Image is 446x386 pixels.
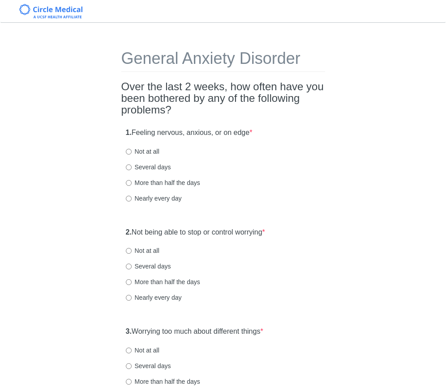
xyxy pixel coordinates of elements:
label: Not being able to stop or control worrying [126,227,265,238]
label: Several days [126,361,171,370]
input: Not at all [126,248,132,254]
label: Not at all [126,346,159,355]
input: More than half the days [126,379,132,385]
strong: 2. [126,228,132,236]
label: Not at all [126,246,159,255]
input: Several days [126,264,132,269]
label: Nearly every day [126,194,182,203]
label: Not at all [126,147,159,156]
label: Feeling nervous, anxious, or on edge [126,128,253,138]
strong: 1. [126,129,132,136]
input: Several days [126,363,132,369]
label: Several days [126,163,171,172]
label: More than half the days [126,277,200,286]
label: More than half the days [126,178,200,187]
input: More than half the days [126,180,132,186]
label: Worrying too much about different things [126,327,263,337]
input: Not at all [126,149,132,155]
strong: 3. [126,327,132,335]
input: Several days [126,164,132,170]
input: Nearly every day [126,295,132,301]
label: Several days [126,262,171,271]
input: More than half the days [126,279,132,285]
h2: Over the last 2 weeks, how often have you been bothered by any of the following problems? [121,81,325,116]
input: Nearly every day [126,196,132,201]
label: More than half the days [126,377,200,386]
input: Not at all [126,348,132,353]
h1: General Anxiety Disorder [121,50,325,72]
img: Circle Medical Logo [19,4,82,18]
label: Nearly every day [126,293,182,302]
